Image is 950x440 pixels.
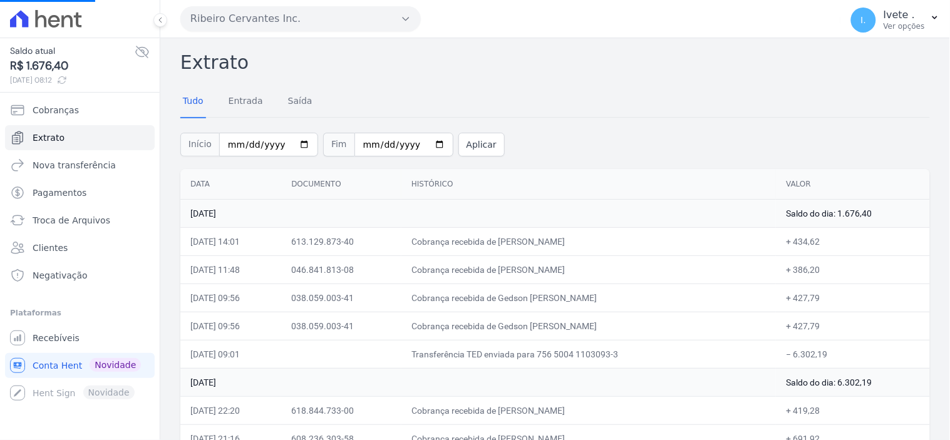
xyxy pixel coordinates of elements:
td: Saldo do dia: 6.302,19 [776,368,930,396]
a: Pagamentos [5,180,155,205]
a: Tudo [180,86,206,118]
span: Clientes [33,242,68,254]
span: Fim [323,133,354,156]
td: [DATE] 09:01 [180,340,281,368]
td: [DATE] [180,368,776,396]
td: [DATE] 22:20 [180,396,281,424]
td: [DATE] [180,199,776,227]
a: Saída [286,86,315,118]
a: Troca de Arquivos [5,208,155,233]
button: I. Ivete . Ver opções [841,3,950,38]
span: I. [861,16,867,24]
span: Conta Hent [33,359,82,372]
td: Cobrança recebida de Gedson [PERSON_NAME] [401,284,777,312]
td: + 427,79 [776,284,930,312]
td: − 6.302,19 [776,340,930,368]
a: Cobranças [5,98,155,123]
span: Cobranças [33,104,79,116]
button: Aplicar [458,133,505,156]
span: Troca de Arquivos [33,214,110,227]
td: Transferência TED enviada para 756 5004 1103093-3 [401,340,777,368]
th: Documento [281,169,401,200]
a: Extrato [5,125,155,150]
td: 618.844.733-00 [281,396,401,424]
td: Cobrança recebida de Gedson [PERSON_NAME] [401,312,777,340]
td: Cobrança recebida de [PERSON_NAME] [401,255,777,284]
a: Nova transferência [5,153,155,178]
a: Recebíveis [5,325,155,350]
td: [DATE] 14:01 [180,227,281,255]
td: Cobrança recebida de [PERSON_NAME] [401,396,777,424]
nav: Sidebar [10,98,150,406]
span: Nova transferência [33,159,116,171]
th: Data [180,169,281,200]
td: 038.059.003-41 [281,312,401,340]
td: + 386,20 [776,255,930,284]
span: R$ 1.676,40 [10,58,135,74]
a: Negativação [5,263,155,288]
span: Pagamentos [33,187,86,199]
p: Ivete . [884,9,925,21]
p: Ver opções [884,21,925,31]
td: 046.841.813-08 [281,255,401,284]
span: [DATE] 08:12 [10,74,135,86]
span: Novidade [90,358,141,372]
th: Valor [776,169,930,200]
td: [DATE] 09:56 [180,312,281,340]
span: Extrato [33,131,65,144]
a: Entrada [226,86,266,118]
div: Plataformas [10,305,150,320]
span: Negativação [33,269,88,282]
span: Saldo atual [10,44,135,58]
td: + 427,79 [776,312,930,340]
td: [DATE] 09:56 [180,284,281,312]
span: Início [180,133,219,156]
td: + 434,62 [776,227,930,255]
th: Histórico [401,169,777,200]
td: Saldo do dia: 1.676,40 [776,199,930,227]
td: + 419,28 [776,396,930,424]
td: [DATE] 11:48 [180,255,281,284]
a: Clientes [5,235,155,260]
h2: Extrato [180,48,930,76]
td: 038.059.003-41 [281,284,401,312]
a: Conta Hent Novidade [5,353,155,378]
td: Cobrança recebida de [PERSON_NAME] [401,227,777,255]
td: 613.129.873-40 [281,227,401,255]
button: Ribeiro Cervantes Inc. [180,6,421,31]
span: Recebíveis [33,332,80,344]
